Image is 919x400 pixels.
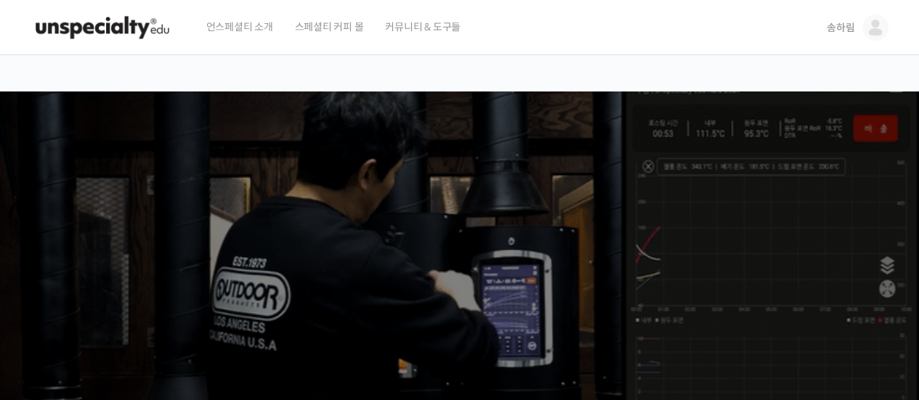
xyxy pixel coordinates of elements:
p: [PERSON_NAME]을 다하는 당신을 위해, 최고와 함께 만든 커피 클래스 [15,222,905,295]
p: 시간과 장소에 구애받지 않고, 검증된 커리큘럼으로 [15,302,905,322]
span: 송하림 [827,21,854,34]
